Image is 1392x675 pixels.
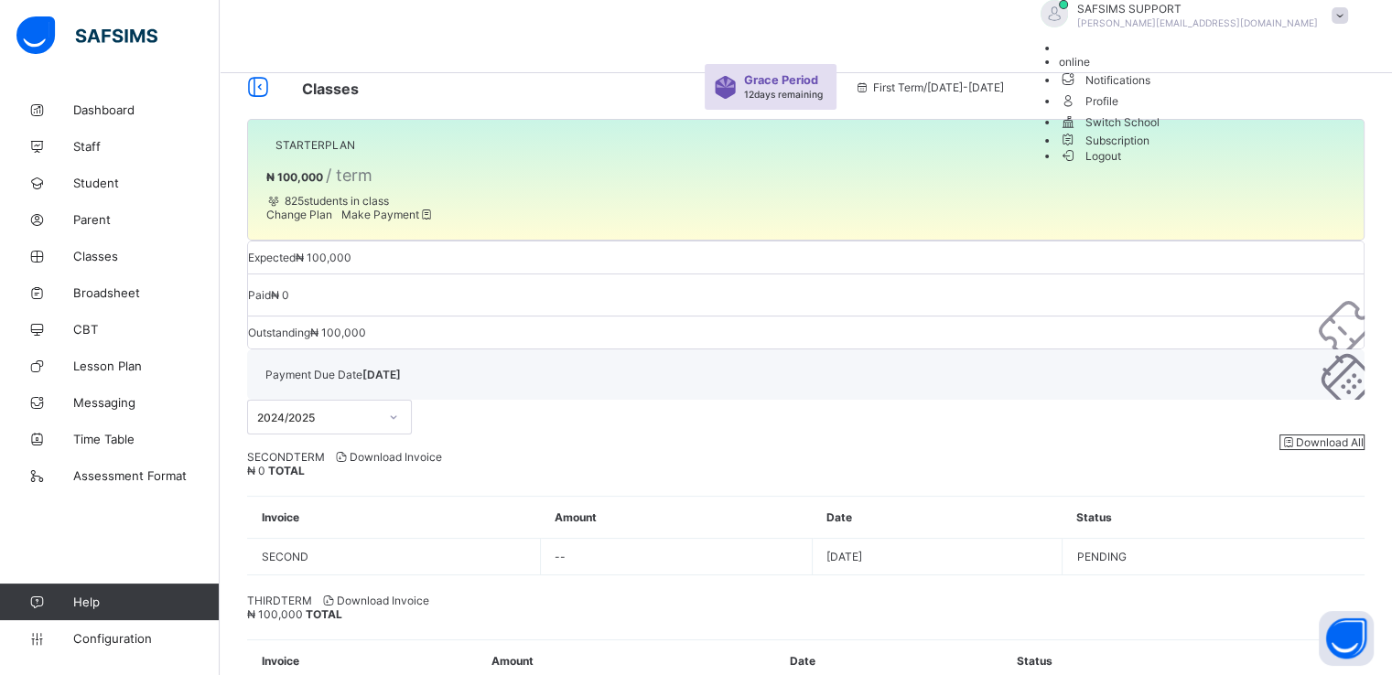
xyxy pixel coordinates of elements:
[1059,132,1357,147] li: dropdown-list-item-null-6
[73,139,220,154] span: Staff
[1077,2,1318,16] span: SAFSIMS SUPPORT
[302,80,359,98] span: Classes
[1280,435,1364,449] span: Download All
[248,326,310,339] span: Outstanding
[1059,55,1090,69] span: online
[248,288,271,302] span: Paid
[73,395,220,410] span: Messaging
[813,497,1063,539] th: Date
[334,450,442,464] span: Download Invoice
[1063,539,1365,575] td: PENDING
[341,208,435,221] span: Make Payment
[1059,134,1150,147] span: Subscription
[73,212,220,227] span: Parent
[271,288,289,302] span: ₦ 0
[266,208,332,221] span: Change Plan
[16,16,157,55] img: safsims
[1063,497,1365,539] th: Status
[306,607,342,621] b: TOTAL
[813,539,1063,575] td: [DATE]
[744,89,823,100] span: 12 days remaining
[247,464,265,477] span: ₦ 0
[1319,611,1374,666] button: Open asap
[275,138,355,152] span: STARTER PLAN
[73,176,220,190] span: Student
[326,166,372,185] span: / term
[265,368,362,381] span: Payment Due Date
[1059,90,1357,111] li: dropdown-list-item-text-4
[1077,17,1318,28] span: [PERSON_NAME][EMAIL_ADDRESS][DOMAIN_NAME]
[1059,90,1357,111] span: Profile
[1059,41,1357,55] li: dropdown-list-item-null-0
[247,450,325,464] span: SECOND TERM
[541,539,813,575] td: --
[73,285,220,300] span: Broadsheet
[73,102,220,117] span: Dashboard
[714,76,737,99] img: sticker-purple.71386a28dfed39d6af7621340158ba97.svg
[1059,147,1357,163] li: dropdown-list-item-buttom-7
[73,249,220,263] span: Classes
[1059,111,1357,132] span: Switch School
[73,468,220,483] span: Assessment Format
[73,322,220,337] span: CBT
[73,631,219,646] span: Configuration
[73,595,219,609] span: Help
[248,497,541,539] th: Invoice
[1059,55,1357,69] li: dropdown-list-item-null-2
[247,607,303,621] span: ₦ 100,000
[1059,146,1122,166] span: Logout
[266,170,323,184] span: ₦ 100,000
[1059,111,1357,132] li: dropdown-list-item-text-5
[541,497,813,539] th: Amount
[1059,69,1357,90] li: dropdown-list-item-text-3
[744,73,818,87] span: Grace Period
[310,326,366,339] span: ₦ 100,000
[73,359,220,373] span: Lesson Plan
[1059,69,1357,90] span: Notifications
[268,464,305,477] b: TOTAL
[321,594,429,607] span: Download Invoice
[248,251,296,264] span: Expected
[855,80,1004,94] span: session/term information
[73,432,220,446] span: Time Table
[296,251,351,264] span: ₦ 100,000
[247,594,312,607] span: THIRD TERM
[257,411,378,424] div: 2024/2025
[266,194,389,208] span: 825 students in class
[248,539,540,574] td: SECOND
[362,368,401,381] span: [DATE]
